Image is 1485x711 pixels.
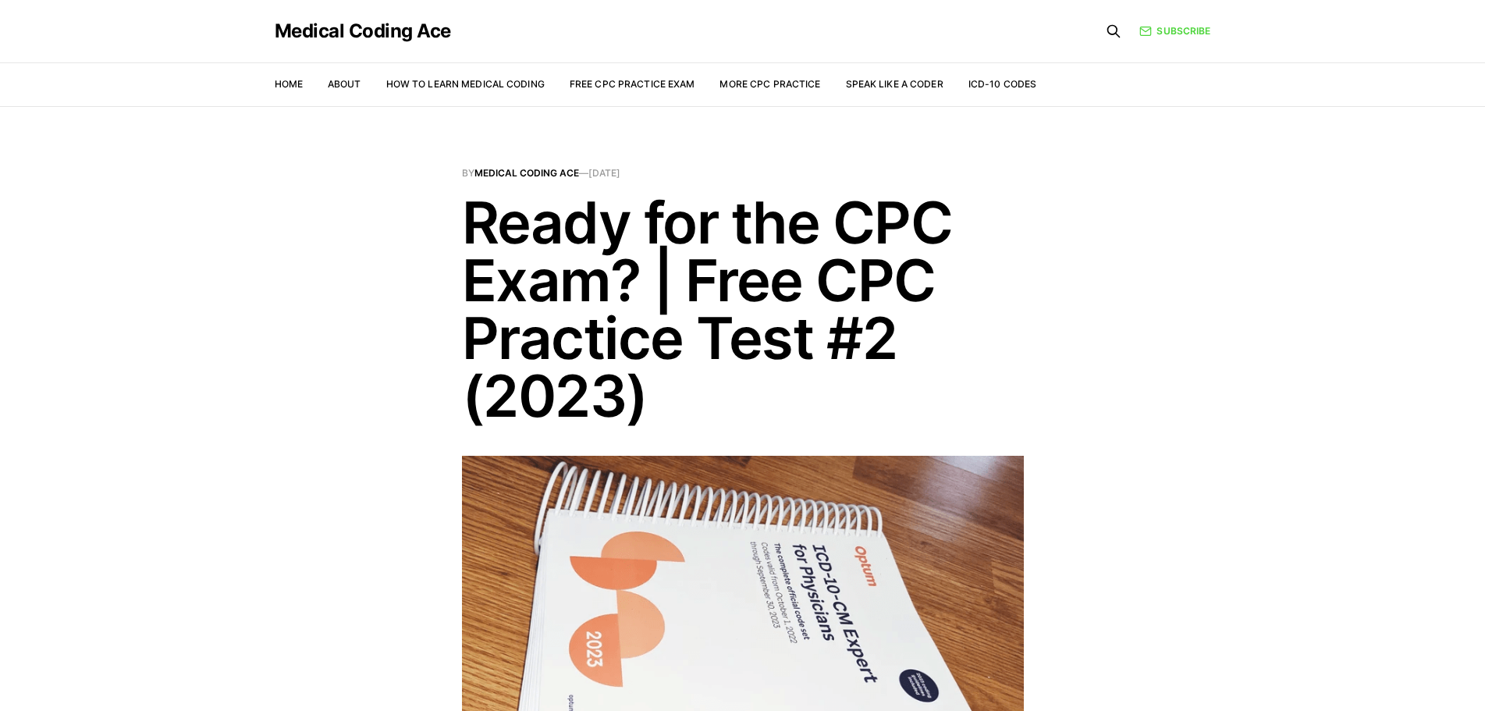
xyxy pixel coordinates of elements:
[275,22,451,41] a: Medical Coding Ace
[570,78,695,90] a: Free CPC Practice Exam
[386,78,545,90] a: How to Learn Medical Coding
[462,194,1024,425] h1: Ready for the CPC Exam? | Free CPC Practice Test #2 (2023)
[846,78,943,90] a: Speak Like a Coder
[328,78,361,90] a: About
[719,78,820,90] a: More CPC Practice
[275,78,303,90] a: Home
[462,169,1024,178] span: By —
[968,78,1036,90] a: ICD-10 Codes
[474,167,579,179] a: Medical Coding Ace
[588,167,620,179] time: [DATE]
[1139,23,1210,38] a: Subscribe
